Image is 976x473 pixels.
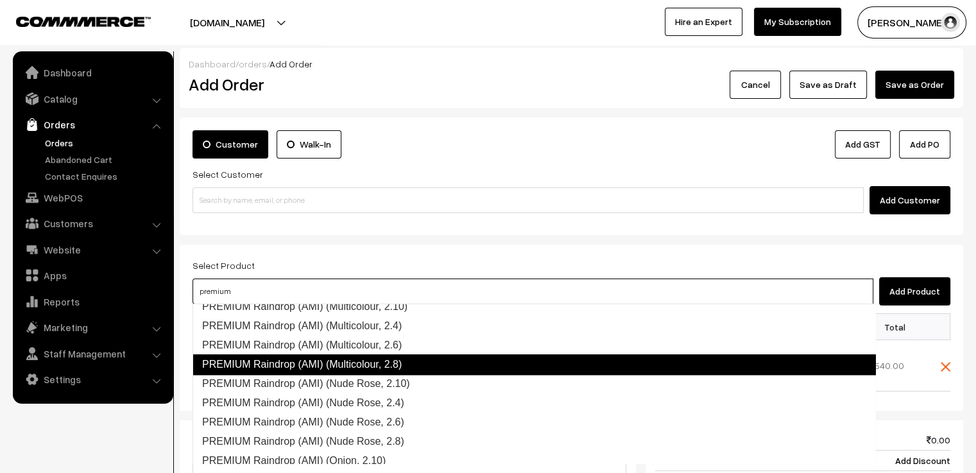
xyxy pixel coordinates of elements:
[193,393,875,413] a: PREMIUM Raindrop (AMI) (Nude Rose, 2.4)
[941,13,960,32] img: user
[189,58,235,69] a: Dashboard
[42,136,169,150] a: Orders
[848,314,912,340] th: Total
[193,354,876,375] a: PREMIUM Raindrop (AMI) (Multicolour, 2.8)
[193,279,873,304] input: Type and Search
[193,336,875,355] a: PREMIUM Raindrop (AMI) (Multicolour, 2.6)
[16,264,169,287] a: Apps
[193,168,263,181] label: Select Customer
[875,360,904,371] span: 540.00
[42,153,169,166] a: Abandoned Cart
[899,130,950,159] button: Add PO
[270,58,312,69] span: Add Order
[665,8,742,36] a: Hire an Expert
[789,71,867,99] button: Save as Draft
[193,374,875,393] a: PREMIUM Raindrop (AMI) (Nude Rose, 2.10)
[879,277,950,305] button: Add Product
[16,238,169,261] a: Website
[16,368,169,391] a: Settings
[16,13,128,28] a: COMMMERCE
[16,186,169,209] a: WebPOS
[189,57,954,71] div: / /
[835,130,891,159] a: Add GST
[239,58,267,69] a: orders
[277,130,341,159] label: Walk-In
[16,290,169,313] a: Reports
[193,130,268,159] label: Customer
[193,259,255,272] label: Select Product
[16,87,169,110] a: Catalog
[42,169,169,183] a: Contact Enquires
[193,297,875,316] a: PREMIUM Raindrop (AMI) (Multicolour, 2.10)
[730,71,781,99] button: Cancel
[193,432,875,451] a: PREMIUM Raindrop (AMI) (Nude Rose, 2.8)
[754,8,841,36] a: My Subscription
[856,430,950,451] td: 0.00
[193,413,875,432] a: PREMIUM Raindrop (AMI) (Nude Rose, 2.6)
[16,316,169,339] a: Marketing
[895,455,950,466] a: Add Discount
[857,6,966,39] button: [PERSON_NAME] C
[189,74,431,94] h2: Add Order
[869,186,950,214] button: Add Customer
[941,362,950,372] img: close
[16,212,169,235] a: Customers
[145,6,309,39] button: [DOMAIN_NAME]
[875,71,954,99] button: Save as Order
[193,316,875,336] a: PREMIUM Raindrop (AMI) (Multicolour, 2.4)
[16,342,169,365] a: Staff Management
[16,61,169,84] a: Dashboard
[16,17,151,26] img: COMMMERCE
[193,451,875,470] a: PREMIUM Raindrop (AMI) (Onion, 2.10)
[193,187,864,213] input: Search by name, email, or phone
[16,113,169,136] a: Orders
